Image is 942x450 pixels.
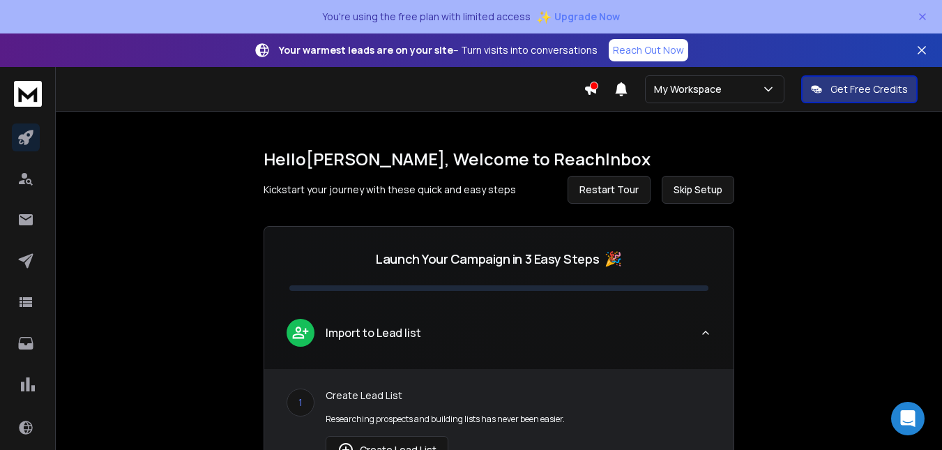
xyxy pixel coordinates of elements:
[536,3,620,31] button: ✨Upgrade Now
[654,82,727,96] p: My Workspace
[326,324,421,341] p: Import to Lead list
[279,43,453,57] strong: Your warmest leads are on your site
[279,43,598,57] p: – Turn visits into conversations
[326,414,711,425] p: Researching prospects and building lists has never been easier.
[264,183,516,197] p: Kickstart your journey with these quick and easy steps
[605,249,622,269] span: 🎉
[554,10,620,24] span: Upgrade Now
[830,82,908,96] p: Get Free Credits
[264,148,734,170] h1: Hello [PERSON_NAME] , Welcome to ReachInbox
[662,176,734,204] button: Skip Setup
[568,176,651,204] button: Restart Tour
[891,402,925,435] div: Open Intercom Messenger
[264,308,734,369] button: leadImport to Lead list
[376,249,599,269] p: Launch Your Campaign in 3 Easy Steps
[287,389,314,417] div: 1
[326,389,711,403] p: Create Lead List
[291,324,310,341] img: lead
[674,183,722,197] span: Skip Setup
[536,7,552,27] span: ✨
[613,43,684,57] p: Reach Out Now
[322,10,531,24] p: You're using the free plan with limited access
[609,39,688,61] a: Reach Out Now
[14,81,42,107] img: logo
[801,75,918,103] button: Get Free Credits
